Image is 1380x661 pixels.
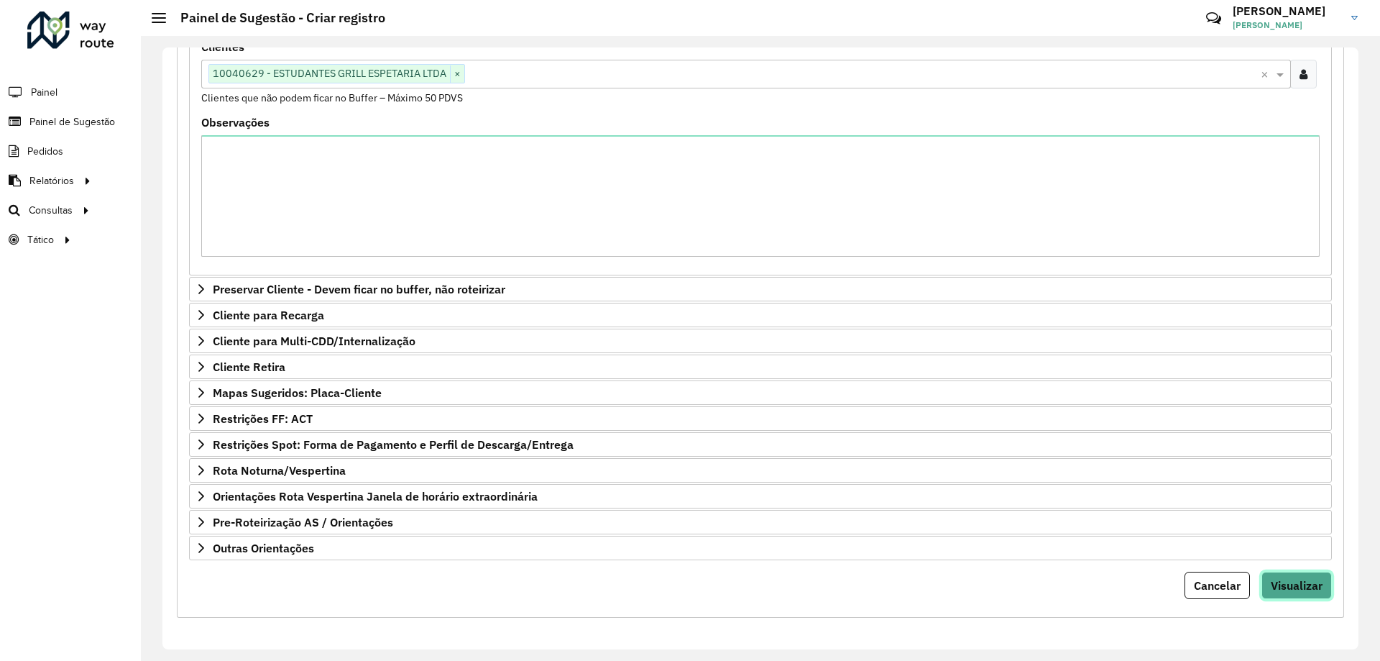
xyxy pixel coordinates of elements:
[1184,572,1250,599] button: Cancelar
[1261,572,1332,599] button: Visualizar
[189,432,1332,457] a: Restrições Spot: Forma de Pagamento e Perfil de Descarga/Entrega
[213,439,574,450] span: Restrições Spot: Forma de Pagamento e Perfil de Descarga/Entrega
[1233,19,1340,32] span: [PERSON_NAME]
[1194,578,1241,593] span: Cancelar
[189,355,1332,379] a: Cliente Retira
[213,387,382,398] span: Mapas Sugeridos: Placa-Cliente
[189,536,1332,560] a: Outras Orientações
[213,542,314,554] span: Outras Orientações
[201,91,463,104] small: Clientes que não podem ficar no Buffer – Máximo 50 PDVS
[29,114,115,129] span: Painel de Sugestão
[213,335,415,347] span: Cliente para Multi-CDD/Internalização
[27,232,54,247] span: Tático
[213,361,285,373] span: Cliente Retira
[31,85,57,100] span: Painel
[213,413,313,424] span: Restrições FF: ACT
[27,144,63,159] span: Pedidos
[209,65,450,82] span: 10040629 - ESTUDANTES GRILL ESPETARIA LTDA
[1233,4,1340,18] h3: [PERSON_NAME]
[213,516,393,528] span: Pre-Roteirização AS / Orientações
[1271,578,1322,593] span: Visualizar
[189,484,1332,509] a: Orientações Rota Vespertina Janela de horário extraordinária
[189,510,1332,534] a: Pre-Roteirização AS / Orientações
[189,35,1332,275] div: Priorizar Cliente - Não podem ficar no buffer
[213,283,505,295] span: Preservar Cliente - Devem ficar no buffer, não roteirizar
[189,458,1332,483] a: Rota Noturna/Vespertina
[1198,3,1229,34] a: Contato Rápido
[189,303,1332,327] a: Cliente para Recarga
[213,491,538,502] span: Orientações Rota Vespertina Janela de horário extraordinária
[166,10,385,26] h2: Painel de Sugestão - Criar registro
[189,277,1332,301] a: Preservar Cliente - Devem ficar no buffer, não roteirizar
[201,114,270,131] label: Observações
[1261,65,1273,83] span: Clear all
[189,406,1332,431] a: Restrições FF: ACT
[29,203,73,218] span: Consultas
[450,65,464,83] span: ×
[189,380,1332,405] a: Mapas Sugeridos: Placa-Cliente
[213,309,324,321] span: Cliente para Recarga
[29,173,74,188] span: Relatórios
[213,465,346,476] span: Rota Noturna/Vespertina
[189,329,1332,353] a: Cliente para Multi-CDD/Internalização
